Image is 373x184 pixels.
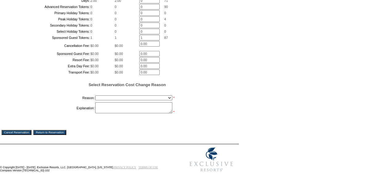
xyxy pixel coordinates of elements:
[164,30,166,33] span: 0
[90,70,99,74] span: $0.00
[115,23,117,27] span: 0
[18,57,90,63] td: Resort Fee:
[164,5,168,9] span: 90
[18,94,95,102] td: Reason:
[90,17,92,21] span: 0
[90,30,92,33] span: 0
[139,166,158,169] a: TERMS OF USE
[90,5,92,9] span: 0
[90,44,99,48] span: $0.00
[18,4,90,10] td: Advanced Reservation Tokens:
[115,58,123,62] span: $0.00
[90,64,99,68] span: $0.00
[164,17,166,21] span: 4
[114,166,136,169] a: PRIVACY POLICY
[18,41,90,50] td: Cancellation Fee:
[90,52,99,56] span: $0.00
[115,36,117,40] span: 1
[18,35,90,40] td: Sponsored Guest Tokens:
[115,17,117,21] span: 0
[90,23,92,27] span: 0
[18,69,90,75] td: Transport Fee:
[90,36,92,40] span: 1
[18,63,90,69] td: Extra Day Fee:
[115,64,123,68] span: $0.00
[2,130,31,135] input: Cancel Reservation
[184,144,239,175] img: Exclusive Resorts
[18,23,90,28] td: Secondary Holiday Tokens:
[115,30,117,33] span: 0
[115,5,117,9] span: 0
[164,23,166,27] span: 0
[17,82,237,87] h5: Select Reservation Cost Change Reason
[115,11,117,15] span: 0
[18,51,90,56] td: Sponsored Guest Fee:
[90,11,92,15] span: 0
[90,58,99,62] span: $0.00
[115,70,123,74] span: $0.00
[115,44,123,48] span: $0.00
[164,11,166,15] span: 0
[18,29,90,34] td: Select Holiday Tokens:
[18,10,90,16] td: Primary Holiday Tokens:
[164,36,168,40] span: 87
[33,130,66,135] input: Return to Reservation
[18,102,95,114] td: Explanation:
[115,52,123,56] span: $0.00
[18,16,90,22] td: Peak Holiday Tokens:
